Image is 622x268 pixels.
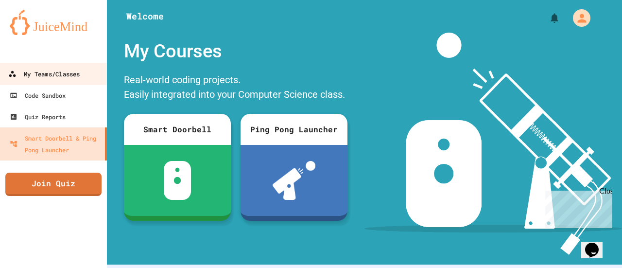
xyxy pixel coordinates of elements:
[5,173,102,196] a: Join Quiz
[273,161,316,200] img: ppl-with-ball.png
[581,229,612,258] iframe: chat widget
[541,187,612,228] iframe: chat widget
[4,4,67,62] div: Chat with us now!Close
[8,68,80,80] div: My Teams/Classes
[119,70,352,107] div: Real-world coding projects. Easily integrated into your Computer Science class.
[164,161,191,200] img: sdb-white.svg
[10,111,66,123] div: Quiz Reports
[119,33,352,70] div: My Courses
[563,7,593,29] div: My Account
[10,10,97,35] img: logo-orange.svg
[364,33,622,255] img: banner-image-my-projects.png
[10,132,101,156] div: Smart Doorbell & Ping Pong Launcher
[241,114,347,145] div: Ping Pong Launcher
[10,89,66,101] div: Code Sandbox
[124,114,231,145] div: Smart Doorbell
[531,10,563,26] div: My Notifications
